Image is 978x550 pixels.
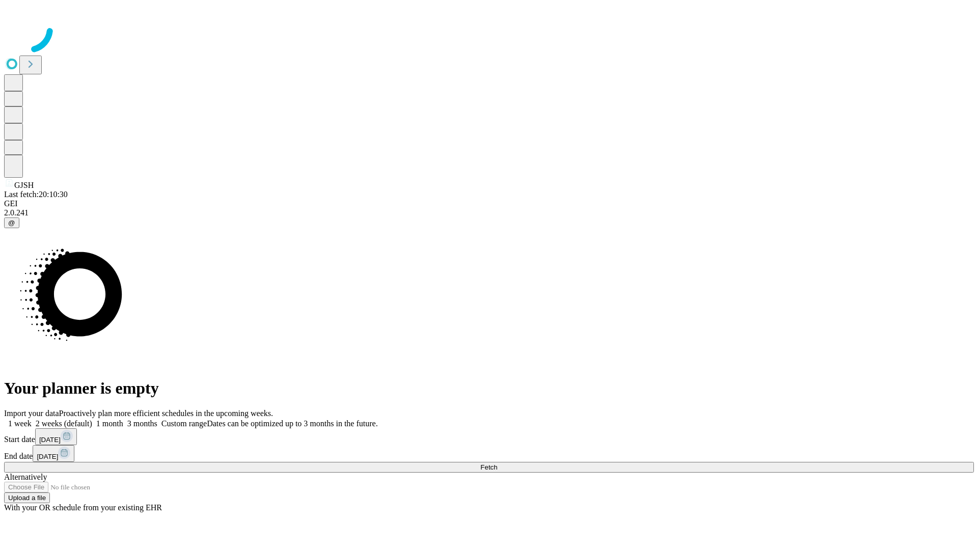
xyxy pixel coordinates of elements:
[59,409,273,418] span: Proactively plan more efficient schedules in the upcoming weeks.
[39,436,61,444] span: [DATE]
[4,492,50,503] button: Upload a file
[36,419,92,428] span: 2 weeks (default)
[127,419,157,428] span: 3 months
[4,190,68,199] span: Last fetch: 20:10:30
[35,428,77,445] button: [DATE]
[8,219,15,227] span: @
[480,463,497,471] span: Fetch
[4,199,974,208] div: GEI
[4,379,974,398] h1: Your planner is empty
[4,217,19,228] button: @
[207,419,377,428] span: Dates can be optimized up to 3 months in the future.
[96,419,123,428] span: 1 month
[4,428,974,445] div: Start date
[4,473,47,481] span: Alternatively
[33,445,74,462] button: [DATE]
[161,419,207,428] span: Custom range
[4,445,974,462] div: End date
[4,409,59,418] span: Import your data
[14,181,34,189] span: GJSH
[4,208,974,217] div: 2.0.241
[37,453,58,460] span: [DATE]
[4,462,974,473] button: Fetch
[4,503,162,512] span: With your OR schedule from your existing EHR
[8,419,32,428] span: 1 week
